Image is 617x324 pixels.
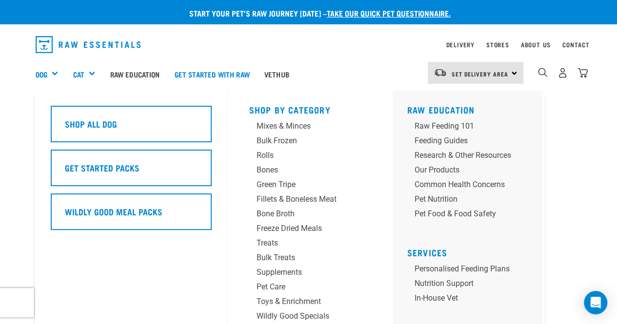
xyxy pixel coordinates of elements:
div: Open Intercom Messenger [584,291,607,314]
a: Supplements [249,267,371,281]
a: Contact [562,43,590,46]
a: Raw Feeding 101 [407,120,535,135]
a: Freeze Dried Meals [249,223,371,237]
a: Dog [36,69,47,80]
div: Research & Other Resources [415,150,511,161]
a: In-house vet [407,292,535,307]
a: Feeding Guides [407,135,535,150]
h5: Shop By Category [249,105,371,113]
div: Feeding Guides [415,135,511,147]
a: Pet Food & Food Safety [407,208,535,223]
a: Vethub [257,55,297,94]
a: Shop All Dog [51,106,212,150]
a: Cat [73,69,84,80]
a: Research & Other Resources [407,150,535,164]
a: Mixes & Minces [249,120,371,135]
div: Pet Care [257,281,348,293]
nav: dropdown navigation [28,32,590,57]
a: Get started with Raw [167,55,257,94]
div: Green Tripe [257,179,348,191]
span: Set Delivery Area [452,72,508,76]
a: Get Started Packs [51,150,212,193]
div: Bulk Treats [257,252,348,264]
img: Raw Essentials Logo [36,36,141,53]
a: Personalised Feeding Plans [407,263,535,278]
a: Pet Care [249,281,371,296]
a: Bone Broth [249,208,371,223]
div: Common Health Concerns [415,179,511,191]
div: Pet Food & Food Safety [415,208,511,220]
div: Toys & Enrichment [257,296,348,307]
a: Bones [249,164,371,179]
div: Bones [257,164,348,176]
div: Bulk Frozen [257,135,348,147]
a: Our Products [407,164,535,179]
div: Raw Feeding 101 [415,120,511,132]
div: Bone Broth [257,208,348,220]
div: Our Products [415,164,511,176]
div: Mixes & Minces [257,120,348,132]
a: Treats [249,237,371,252]
a: Raw Education [102,55,167,94]
a: Bulk Treats [249,252,371,267]
h5: Shop All Dog [65,117,117,130]
a: Stores [486,43,509,46]
a: Rolls [249,150,371,164]
h5: Wildly Good Meal Packs [65,205,162,218]
a: Common Health Concerns [407,179,535,193]
a: Bulk Frozen [249,135,371,150]
img: home-icon@2x.png [577,68,588,78]
a: Pet Nutrition [407,193,535,208]
div: Freeze Dried Meals [257,223,348,234]
a: Raw Education [407,107,475,112]
img: van-moving.png [434,68,447,77]
a: Toys & Enrichment [249,296,371,310]
h5: Get Started Packs [65,161,139,174]
a: Green Tripe [249,179,371,193]
h5: Services [407,248,535,255]
img: home-icon-1@2x.png [538,68,547,77]
a: take our quick pet questionnaire. [327,11,451,15]
div: Wildly Good Specials [257,310,348,322]
a: Wildly Good Meal Packs [51,193,212,237]
a: Nutrition Support [407,278,535,292]
div: Rolls [257,150,348,161]
a: Delivery [446,43,474,46]
img: user.png [557,68,568,78]
div: Pet Nutrition [415,193,511,205]
a: Fillets & Boneless Meat [249,193,371,208]
div: Fillets & Boneless Meat [257,193,348,205]
a: About Us [520,43,550,46]
div: Treats [257,237,348,249]
div: Supplements [257,267,348,278]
